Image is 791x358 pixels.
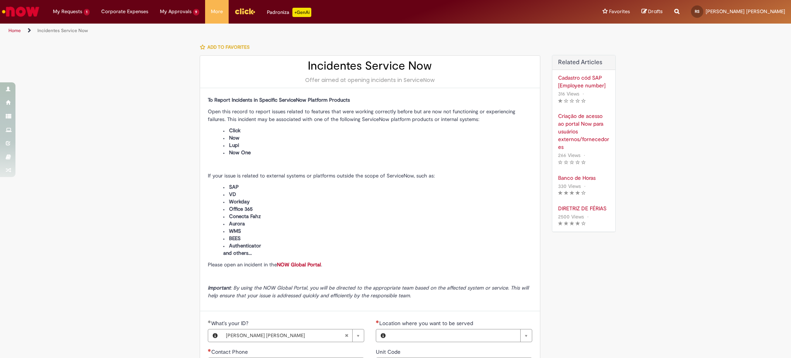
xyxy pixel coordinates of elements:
[222,329,364,342] a: [PERSON_NAME] [PERSON_NAME]Clear field What's your ID?
[208,320,211,323] span: Required Filled
[379,320,475,327] span: Required - Location where you want to be served
[609,8,630,15] span: Favorites
[582,150,587,160] span: •
[208,76,532,84] div: Offer aimed at opening incidents in ServiceNow
[208,349,211,352] span: Required
[229,220,245,227] span: Aurora
[229,127,241,134] span: Click
[558,174,609,182] a: Banco de Horas
[160,8,192,15] span: My Approvals
[581,89,586,99] span: •
[558,152,581,159] span: 266 Views
[376,329,390,342] button: Location where you want to be served, Preview this record
[229,242,261,249] span: Authenticator
[211,320,250,327] span: What's your ID?, Rafael Rigolo da Silva
[207,44,250,50] span: Add to favorites
[558,74,609,89] a: Cadastro cód SAP [Employee number]
[642,8,663,15] a: Drafts
[648,8,663,15] span: Drafts
[229,235,241,242] span: BEES
[229,142,239,148] span: Lupi
[229,206,253,212] span: Office 365
[582,181,587,191] span: •
[84,9,90,15] span: 1
[208,285,231,291] strong: Important
[558,59,609,66] h3: Related Articles
[229,149,251,156] span: Now One
[267,8,311,17] div: Padroniza
[390,329,532,342] a: Clear field Location where you want to be served
[229,135,239,141] span: Now
[1,4,41,19] img: ServiceNow
[586,211,590,222] span: •
[376,348,402,356] label: Read only - Unit Code
[208,60,532,72] h2: Incidentes Service Now
[229,191,236,198] span: VD
[193,9,200,15] span: 9
[277,261,321,268] a: NOW Global Portal
[558,213,584,220] span: 2500 Views
[208,97,350,103] span: To Report Incidents in Specific ServiceNow Platform Products
[6,24,521,38] ul: Page breadcrumbs
[223,250,252,256] span: and others...
[53,8,82,15] span: My Requests
[208,108,515,123] span: Open this record to report issues related to features that were working correctly before but are ...
[200,39,254,55] button: Add to favorites
[558,205,609,212] a: DIRETRIZ DE FÉRIAS
[229,198,250,205] span: Workday
[706,8,785,15] span: [PERSON_NAME] [PERSON_NAME]
[558,90,579,97] span: 316 Views
[101,8,148,15] span: Corporate Expenses
[229,213,261,220] span: Conecta Fahz
[208,261,322,268] span: Please open an incident in the .
[376,320,379,323] span: Required
[558,183,581,189] span: 330 Views
[229,228,241,234] span: WMS
[292,8,311,17] p: +GenAi
[558,112,609,151] a: Criação de acesso ao portal Now para usuários externos/fornecedores
[208,285,529,299] span: : By using the NOW Global Portal, you will be directed to the appropriate team based on the affec...
[211,8,223,15] span: More
[37,27,88,34] a: Incidentes Service Now
[229,184,239,190] span: SAP
[211,348,250,355] span: Contact Phone
[208,172,435,179] span: If your issue is related to external systems or platforms outside the scope of ServiceNow, such as:
[208,329,222,342] button: What's your ID?, Preview this record Rafael Rigolo da Silva
[341,329,352,342] abbr: Clear field What's your ID?
[226,329,345,342] span: [PERSON_NAME] [PERSON_NAME]
[8,27,21,34] a: Home
[234,5,255,17] img: click_logo_yellow_360x200.png
[695,9,699,14] span: RS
